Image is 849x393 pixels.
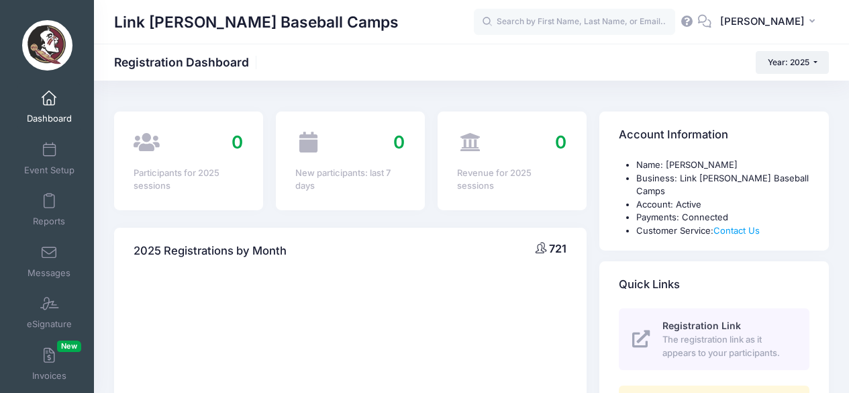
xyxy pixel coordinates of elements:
span: Registration Link [662,320,741,331]
a: Dashboard [17,83,81,130]
h1: Registration Dashboard [114,55,260,69]
span: The registration link as it appears to your participants. [662,333,794,359]
span: Reports [33,216,65,228]
li: Customer Service: [636,224,809,238]
span: Dashboard [27,114,72,125]
span: Event Setup [24,165,74,176]
li: Payments: Connected [636,211,809,224]
span: 721 [549,242,566,255]
img: Link Jarrett Baseball Camps [22,20,72,71]
h4: Quick Links [619,266,680,304]
a: Event Setup [17,135,81,182]
span: eSignature [27,319,72,331]
span: Year: 2025 [768,57,809,67]
a: Reports [17,186,81,233]
input: Search by First Name, Last Name, or Email... [474,9,675,36]
span: 0 [232,132,243,152]
span: [PERSON_NAME] [720,14,805,29]
span: Invoices [32,370,66,382]
div: New participants: last 7 days [295,167,405,193]
span: New [57,341,81,352]
a: InvoicesNew [17,341,81,388]
li: Name: [PERSON_NAME] [636,159,809,172]
a: Contact Us [713,225,760,236]
li: Business: Link [PERSON_NAME] Baseball Camps [636,172,809,198]
h1: Link [PERSON_NAME] Baseball Camps [114,7,399,38]
button: [PERSON_NAME] [711,7,829,38]
a: Messages [17,238,81,285]
div: Participants for 2025 sessions [134,167,243,193]
span: 0 [393,132,405,152]
li: Account: Active [636,198,809,212]
h4: 2025 Registrations by Month [134,232,287,270]
h4: Account Information [619,116,728,155]
a: Registration Link The registration link as it appears to your participants. [619,308,809,370]
span: Messages [28,267,70,279]
a: eSignature [17,289,81,336]
span: 0 [555,132,566,152]
div: Revenue for 2025 sessions [457,167,566,193]
button: Year: 2025 [756,51,829,74]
